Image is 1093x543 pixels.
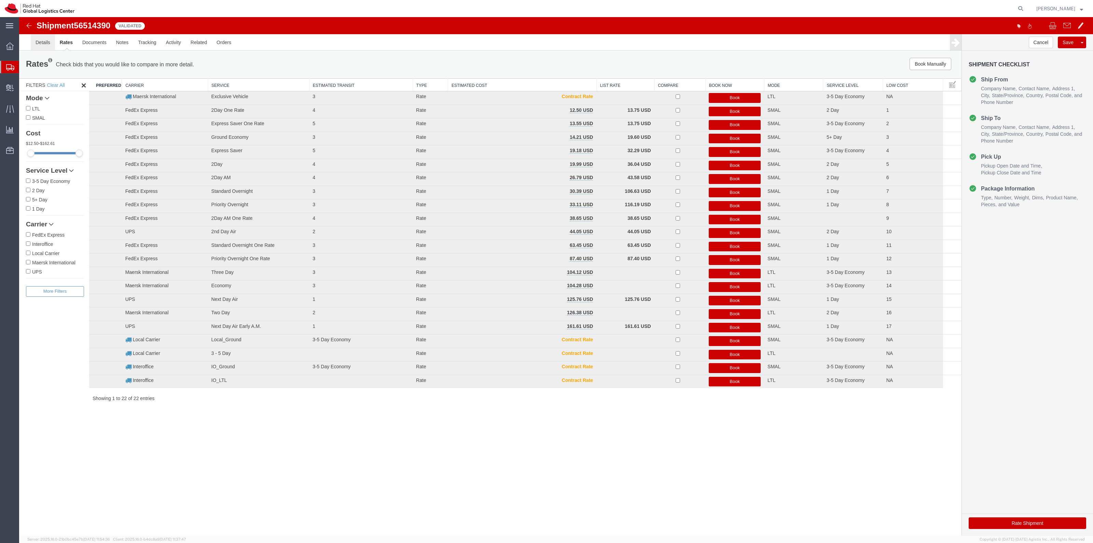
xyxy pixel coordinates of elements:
span: Filters [7,65,26,71]
input: 5+ Day [7,180,11,184]
td: 3-5 Day Economy [804,74,864,88]
td: Express Saver [189,128,290,142]
td: 3 [290,223,393,236]
td: 14 [864,263,924,277]
td: Express Saver One Rate [189,101,290,115]
span: Contact Name [999,69,1031,74]
b: Contract Rate [543,333,574,339]
td: SMAL [745,344,804,358]
input: UPS [7,252,11,256]
label: 1 Day [7,188,65,195]
td: 3 [864,115,924,128]
td: 3 [290,263,393,277]
td: SMAL [745,142,804,155]
td: LTL [745,74,804,88]
td: FedEx Express [103,236,189,250]
span: Address 1 [1033,69,1056,74]
td: 2nd Day Air [189,209,290,223]
span: 12.50 [7,124,19,129]
label: LTL [7,88,65,95]
th: Mode: activate to sort column ascending [745,62,804,74]
label: 3-5 Day Economy [7,160,65,168]
strong: 13.75 USD [608,90,632,96]
button: Book [690,117,742,127]
td: Rate [393,277,429,290]
button: Book [690,76,742,86]
th: Service: activate to sort column ascending [189,62,290,74]
td: Local Carrier [103,317,189,331]
td: 3-5 Day Economy [804,344,864,358]
th: Service Level: activate to sort column ascending [804,62,864,74]
button: Book [690,292,742,302]
td: SMAL [745,88,804,101]
strong: 13.75 USD [608,104,632,109]
a: Orders [193,17,217,34]
td: 1 Day [804,236,864,250]
td: Rate [393,115,429,128]
h4: Package Information [950,167,1015,175]
td: SMAL [745,277,804,290]
b: 33.11 USD [551,185,574,190]
td: 12 [864,236,924,250]
a: Mode [7,78,65,85]
b: 126.38 USD [548,293,574,298]
b: 19.99 USD [551,144,574,150]
td: 2Day One Rate [189,88,290,101]
td: Rate [393,236,429,250]
td: IO_Ground [189,344,290,358]
td: Rate [393,182,429,196]
td: 5 [864,142,924,155]
input: 2 Day [7,171,11,175]
iframe: FS Legacy Container [19,17,1093,536]
b: 44.05 USD [551,212,574,217]
a: Details [12,17,36,34]
td: Priority Overnight [189,182,290,196]
td: 16 [864,290,924,304]
strong: 19.60 USD [608,117,632,123]
td: LTL [745,290,804,304]
td: SMAL [745,115,804,128]
span: City [962,114,971,120]
td: SMAL [745,196,804,209]
td: Rate [393,196,429,209]
b: 30.39 USD [551,171,574,177]
td: LTL [745,331,804,344]
label: Local Carrier [7,232,65,240]
td: 1 [290,277,393,290]
td: 6 [864,155,924,169]
td: 3-5 Day Economy [804,263,864,277]
td: FedEx Express [103,128,189,142]
td: Next Day Air [189,277,290,290]
button: Filters [7,269,65,280]
a: Service Level [7,150,65,157]
h1: Shipment [17,4,91,13]
button: Book [690,184,742,194]
td: LTL [745,250,804,263]
h1: Rates [7,41,33,53]
button: Book [690,211,742,221]
td: SMAL [745,223,804,236]
td: 3-5 Day Economy [290,344,393,358]
th: Carrier: activate to sort column ascending [103,62,189,74]
td: Rate [393,304,429,317]
b: 19.18 USD [551,131,574,136]
span: Pickup Close Date and Time [962,153,1022,158]
td: Rate [393,101,429,115]
td: 1 Day [804,277,864,290]
td: 2 [290,290,393,304]
span: Number [975,178,993,183]
b: 26.79 USD [551,158,574,163]
td: Local_Ground [189,317,290,331]
td: 2 [864,101,924,115]
h4: Cost [7,113,65,120]
button: Book [690,360,742,370]
td: Interoffice [103,344,189,358]
span: State/Province [973,75,1005,82]
td: 3 [290,169,393,182]
b: 38.65 USD [551,198,574,204]
td: 3-5 Day Economy [804,250,864,263]
td: FedEx Express [103,182,189,196]
td: 2 Day [804,88,864,101]
td: 2Day AM [189,155,290,169]
button: Book [690,103,742,113]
